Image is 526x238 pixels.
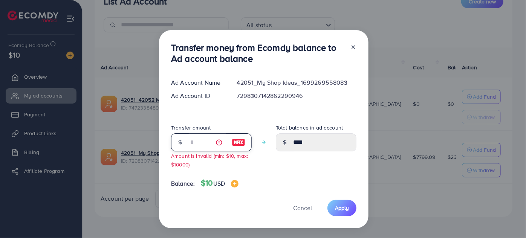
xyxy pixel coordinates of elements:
[171,42,344,64] h3: Transfer money from Ecomdy balance to Ad account balance
[327,200,356,216] button: Apply
[232,138,245,147] img: image
[231,180,239,188] img: image
[165,92,231,100] div: Ad Account ID
[231,78,362,87] div: 42051_My Shop Ideas_1699269558083
[276,124,343,131] label: Total balance in ad account
[284,200,321,216] button: Cancel
[171,152,248,168] small: Amount is invalid (min: $10, max: $10000)
[231,92,362,100] div: 7298307142862290946
[165,78,231,87] div: Ad Account Name
[171,124,211,131] label: Transfer amount
[293,204,312,212] span: Cancel
[213,179,225,188] span: USD
[494,204,520,232] iframe: Chat
[201,178,239,188] h4: $10
[171,179,195,188] span: Balance:
[335,204,349,212] span: Apply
